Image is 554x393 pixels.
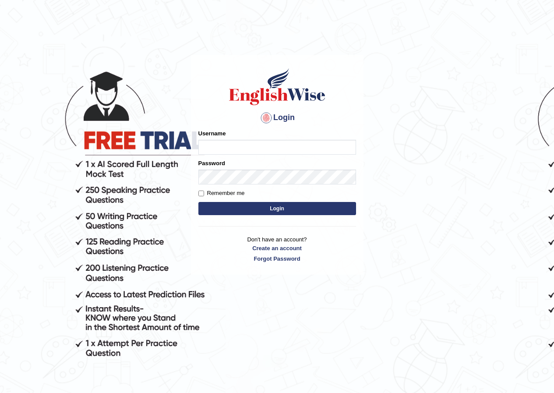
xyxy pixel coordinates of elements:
[198,189,245,198] label: Remember me
[198,159,225,167] label: Password
[198,244,356,252] a: Create an account
[198,191,204,196] input: Remember me
[198,111,356,125] h4: Login
[198,255,356,263] a: Forgot Password
[198,202,356,215] button: Login
[227,67,327,106] img: Logo of English Wise sign in for intelligent practice with AI
[198,129,226,138] label: Username
[198,235,356,262] p: Don't have an account?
